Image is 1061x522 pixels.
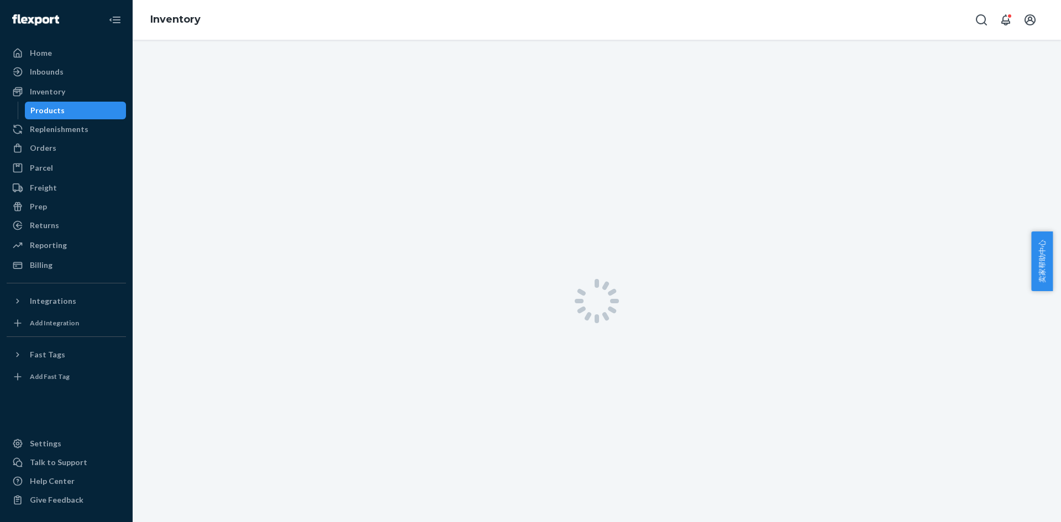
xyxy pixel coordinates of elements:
div: Inbounds [30,66,64,77]
div: Settings [30,438,61,449]
div: Replenishments [30,124,88,135]
a: Replenishments [7,120,126,138]
div: Prep [30,201,47,212]
a: Billing [7,256,126,274]
div: Freight [30,182,57,193]
button: Open Search Box [970,9,992,31]
a: Add Integration [7,314,126,332]
div: Integrations [30,296,76,307]
div: Add Integration [30,318,79,328]
a: Home [7,44,126,62]
div: Help Center [30,476,75,487]
a: Help Center [7,472,126,490]
div: Home [30,48,52,59]
a: Parcel [7,159,126,177]
div: Products [30,105,65,116]
a: Reporting [7,236,126,254]
img: Flexport logo [12,14,59,25]
a: Products [25,102,127,119]
button: Integrations [7,292,126,310]
a: Talk to Support [7,454,126,471]
a: Inventory [7,83,126,101]
a: Freight [7,179,126,197]
a: Add Fast Tag [7,368,126,386]
button: 卖家帮助中心 [1031,231,1053,291]
button: Open account menu [1019,9,1041,31]
a: Returns [7,217,126,234]
button: Close Navigation [104,9,126,31]
div: Inventory [30,86,65,97]
div: Talk to Support [30,457,87,468]
a: Orders [7,139,126,157]
a: Inbounds [7,63,126,81]
button: Open notifications [995,9,1017,31]
div: Parcel [30,162,53,173]
div: Billing [30,260,52,271]
div: Reporting [30,240,67,251]
div: Add Fast Tag [30,372,70,381]
a: Prep [7,198,126,215]
a: Inventory [150,13,201,25]
button: Fast Tags [7,346,126,363]
button: Give Feedback [7,491,126,509]
div: Returns [30,220,59,231]
div: Give Feedback [30,494,83,505]
ol: breadcrumbs [141,4,209,36]
div: Orders [30,143,56,154]
div: Fast Tags [30,349,65,360]
a: Settings [7,435,126,452]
